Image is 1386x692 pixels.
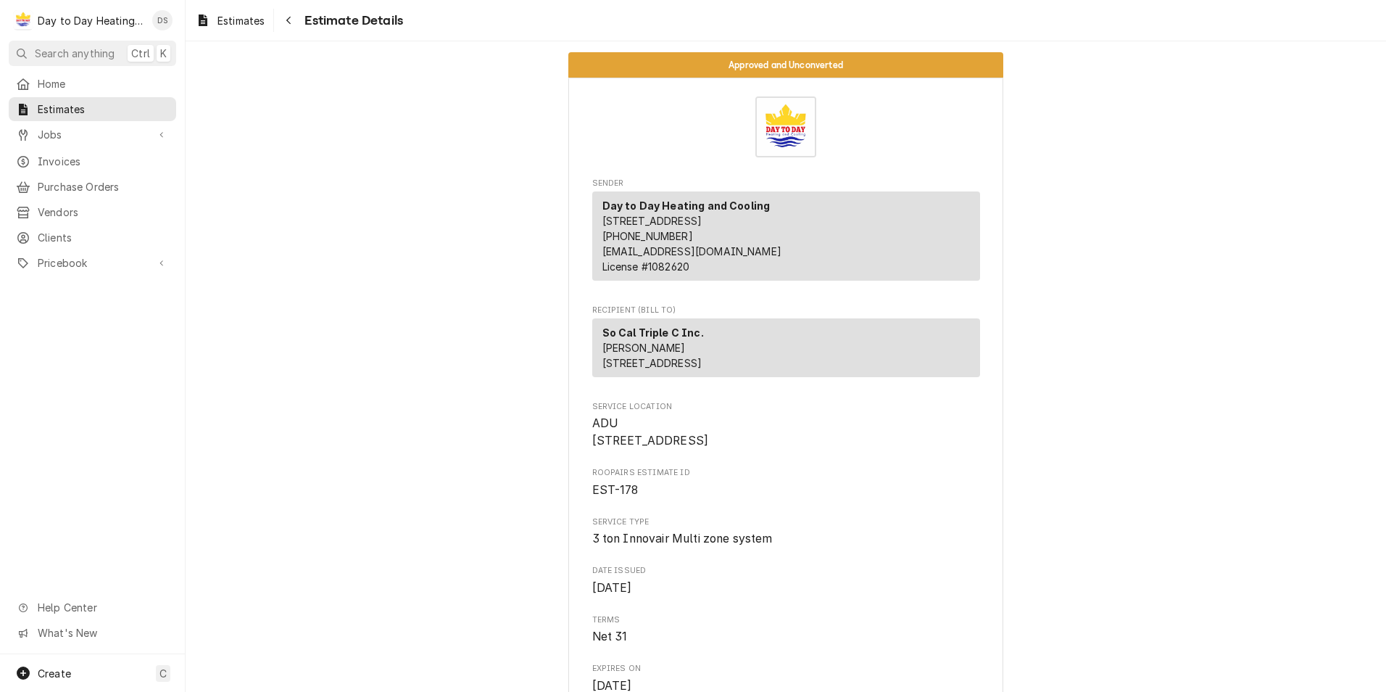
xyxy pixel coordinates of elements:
span: Date Issued [592,580,980,597]
span: Expires On [592,663,980,675]
a: [PHONE_NUMBER] [602,230,693,242]
div: DS [152,10,173,30]
span: Estimates [38,102,169,117]
div: Sender [592,191,980,287]
button: Search anythingCtrlK [9,41,176,66]
span: Date Issued [592,565,980,577]
div: Estimate Sender [592,178,980,287]
span: Service Type [592,530,980,548]
div: Date Issued [592,565,980,596]
div: Service Type [592,516,980,548]
span: What's New [38,625,167,640]
a: Go to Jobs [9,123,176,147]
button: Navigate back [277,9,300,32]
span: ADU [STREET_ADDRESS] [592,416,709,448]
span: 3 ton Innovair Multi zone system [592,532,773,545]
a: Go to Pricebook [9,251,176,275]
span: Vendors [38,205,169,220]
div: Status [568,52,1003,78]
a: Go to Help Center [9,596,176,619]
span: Jobs [38,127,147,142]
div: Sender [592,191,980,281]
span: Sender [592,178,980,189]
div: Recipient (Bill To) [592,318,980,383]
span: Service Type [592,516,980,528]
span: K [160,46,167,61]
a: Vendors [9,200,176,224]
span: License # 1082620 [602,260,690,273]
span: Recipient (Bill To) [592,305,980,316]
span: [STREET_ADDRESS] [602,215,702,227]
span: [DATE] [592,581,632,595]
span: Pricebook [38,255,147,271]
div: Day to Day Heating and Cooling's Avatar [13,10,33,30]
span: Service Location [592,415,980,449]
span: Service Location [592,401,980,413]
a: Go to What's New [9,621,176,645]
span: Estimate Details [300,11,403,30]
span: Terms [592,628,980,646]
a: Clients [9,226,176,250]
span: EST-178 [592,483,639,497]
span: Ctrl [131,46,150,61]
span: Search anything [35,46,115,61]
div: Service Location [592,401,980,450]
div: Roopairs Estimate ID [592,467,980,498]
strong: Day to Day Heating and Cooling [602,199,771,212]
span: Roopairs Estimate ID [592,467,980,479]
div: David Silvestre's Avatar [152,10,173,30]
a: Purchase Orders [9,175,176,199]
div: Estimate Recipient [592,305,980,384]
span: Net 31 [592,630,628,643]
div: D [13,10,33,30]
span: C [159,666,167,681]
a: Invoices [9,149,176,173]
a: Estimates [9,97,176,121]
span: Clients [38,230,169,245]
div: Recipient (Bill To) [592,318,980,377]
div: Day to Day Heating and Cooling [38,13,144,28]
span: [PERSON_NAME] [STREET_ADDRESS] [602,342,702,369]
span: Create [38,667,71,680]
span: Invoices [38,154,169,169]
span: Estimates [217,13,265,28]
a: Home [9,72,176,96]
strong: So Cal Triple C Inc. [602,326,704,339]
img: Logo [755,96,816,157]
a: Estimates [190,9,270,33]
span: Help Center [38,600,167,615]
span: Roopairs Estimate ID [592,482,980,499]
div: Terms [592,614,980,646]
span: Home [38,76,169,91]
span: Terms [592,614,980,626]
span: Purchase Orders [38,179,169,194]
a: [EMAIL_ADDRESS][DOMAIN_NAME] [602,245,781,258]
span: Approved and Unconverted [729,60,843,70]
